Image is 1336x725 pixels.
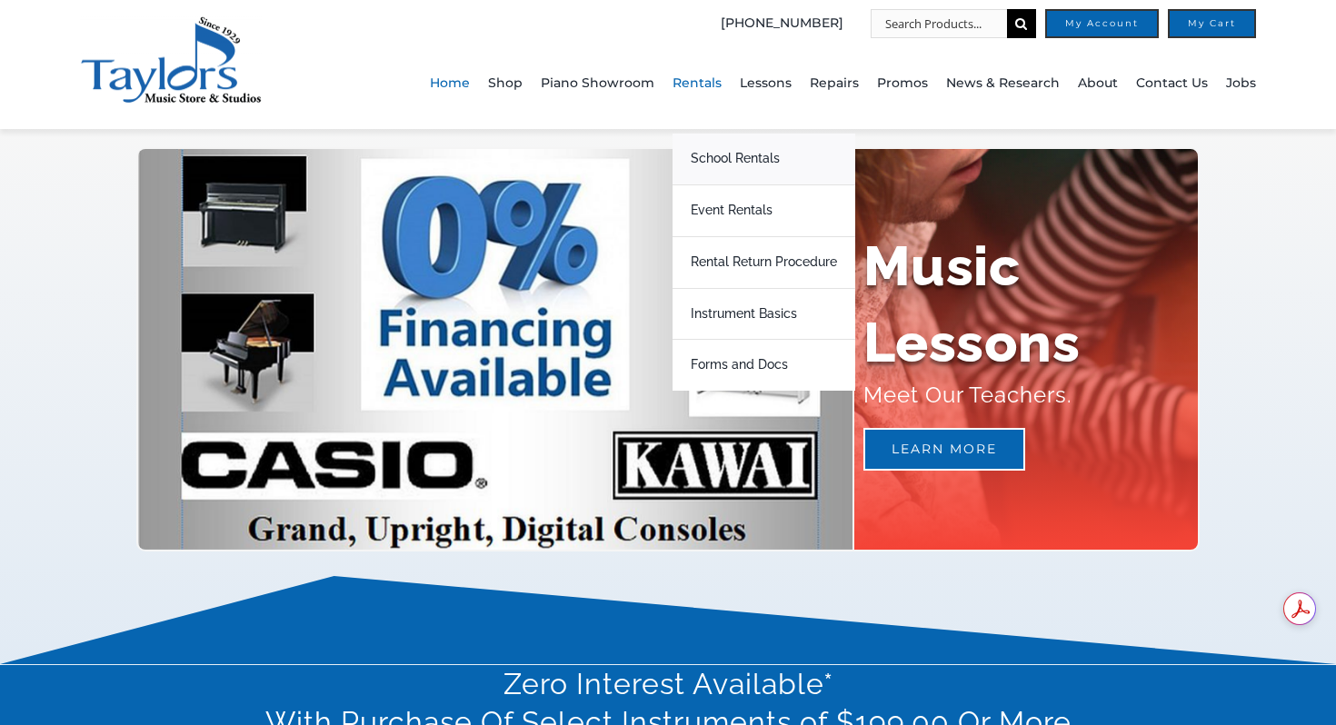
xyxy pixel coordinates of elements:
[946,38,1060,129] a: News & Research
[863,428,1025,471] a: Learn More
[673,237,855,288] a: Rental Return Procedure
[1007,9,1036,38] input: Search
[1078,38,1118,129] a: About
[1078,69,1118,98] span: About
[1136,69,1208,98] span: Contact Us
[946,69,1060,98] span: News & Research
[691,196,773,225] span: Event Rentals
[691,300,797,329] span: Instrument Basics
[673,69,722,98] span: Rentals
[691,351,788,380] span: Forms and Docs
[673,289,855,340] a: Instrument Basics
[673,340,855,391] a: Forms and Docs
[877,69,928,98] span: Promos
[385,38,1255,129] nav: Main Menu
[740,38,792,129] a: Lessons
[810,69,859,98] span: Repairs
[1136,38,1208,129] a: Contact Us
[80,14,262,32] a: taylors-music-store-west-chester
[673,38,722,129] a: Rentals
[488,69,523,98] span: Shop
[430,69,470,98] span: Home
[1168,9,1256,38] a: My Cart
[673,134,855,184] a: School Rentals
[541,38,654,129] a: Piano Showroom
[863,382,1072,408] span: Meet Our Teachers.
[691,248,837,277] span: Rental Return Procedure
[1226,69,1256,98] span: Jobs
[863,228,1189,381] h1: Music Lessons
[691,144,780,174] span: School Rentals
[1045,9,1159,38] a: My Account
[385,9,1255,38] nav: Top Right
[673,185,855,236] a: Event Rentals
[810,38,859,129] a: Repairs
[871,9,1007,38] input: Search Products...
[430,38,470,129] a: Home
[877,38,928,129] a: Promos
[740,69,792,98] span: Lessons
[503,667,833,700] span: Zero Interest Available*
[892,442,997,457] span: Learn More
[541,69,654,98] span: Piano Showroom
[1226,38,1256,129] a: Jobs
[488,38,523,129] a: Shop
[721,9,843,38] a: [PHONE_NUMBER]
